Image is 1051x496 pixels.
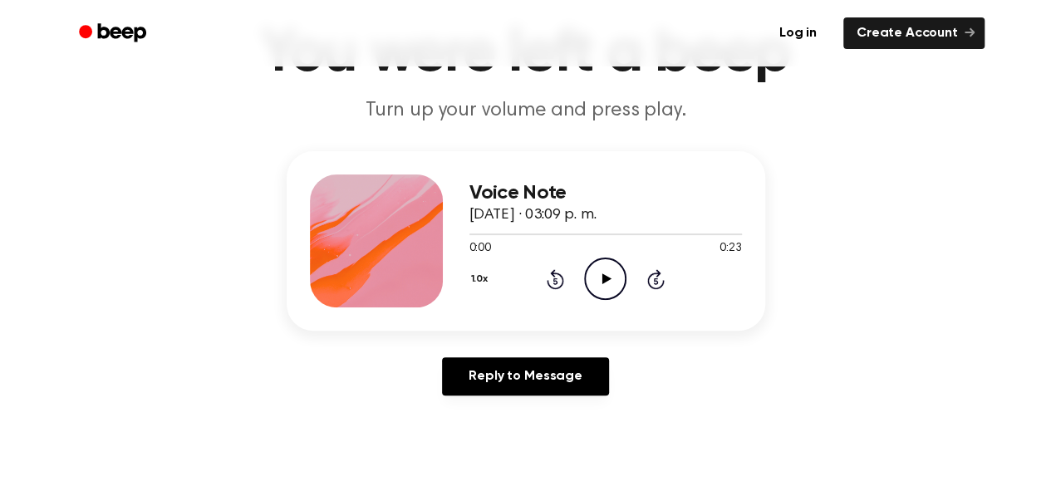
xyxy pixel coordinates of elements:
span: [DATE] · 03:09 p. m. [469,208,597,223]
p: Turn up your volume and press play. [207,97,845,125]
button: 1.0x [469,265,494,293]
span: 0:23 [719,240,741,258]
a: Reply to Message [442,357,608,395]
h3: Voice Note [469,182,742,204]
a: Create Account [843,17,985,49]
a: Log in [763,14,833,52]
a: Beep [67,17,161,50]
span: 0:00 [469,240,491,258]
